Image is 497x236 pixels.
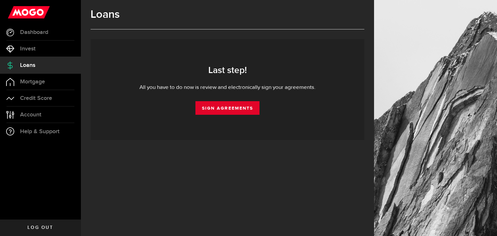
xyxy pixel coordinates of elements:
span: Account [20,112,41,118]
span: Invest [20,46,36,52]
button: Open LiveChat chat widget [5,3,25,22]
span: Credit Score [20,95,52,101]
h3: Last step! [100,65,355,76]
a: Sign Agreements [195,101,260,115]
span: Mortgage [20,79,45,85]
span: Loans [20,62,35,68]
div: All you have to do now is review and electronically sign your agreements. [100,84,355,91]
h1: Loans [91,8,364,21]
span: Dashboard [20,29,48,35]
span: Log out [28,225,53,230]
span: Help & Support [20,129,60,134]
